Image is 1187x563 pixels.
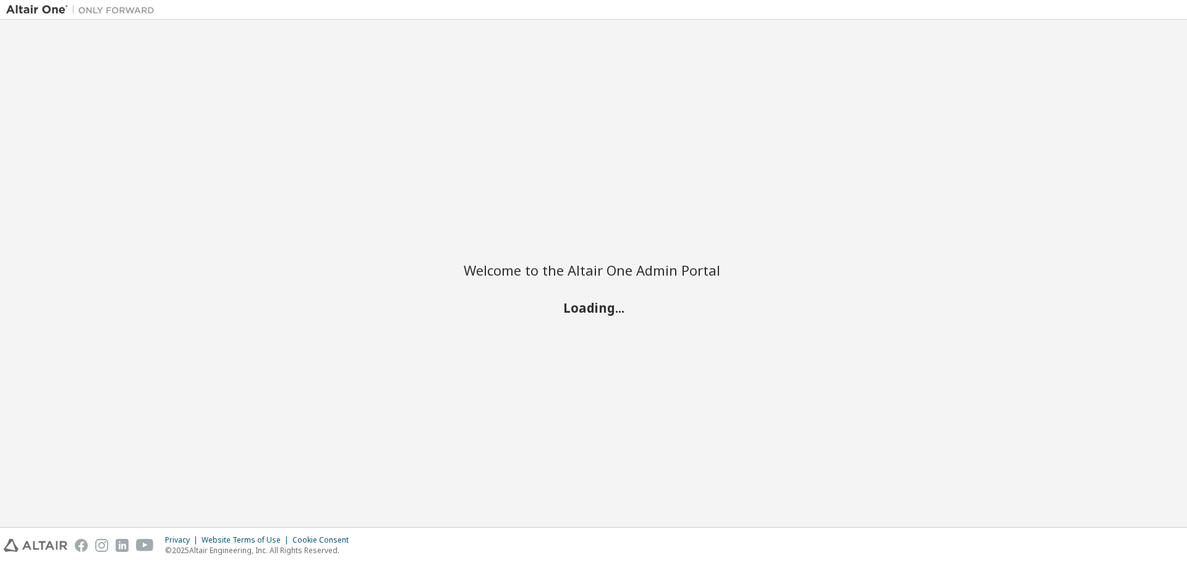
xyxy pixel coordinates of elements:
[292,535,356,545] div: Cookie Consent
[136,539,154,552] img: youtube.svg
[464,261,723,279] h2: Welcome to the Altair One Admin Portal
[202,535,292,545] div: Website Terms of Use
[4,539,67,552] img: altair_logo.svg
[165,535,202,545] div: Privacy
[75,539,88,552] img: facebook.svg
[6,4,161,16] img: Altair One
[165,545,356,556] p: © 2025 Altair Engineering, Inc. All Rights Reserved.
[464,299,723,315] h2: Loading...
[116,539,129,552] img: linkedin.svg
[95,539,108,552] img: instagram.svg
